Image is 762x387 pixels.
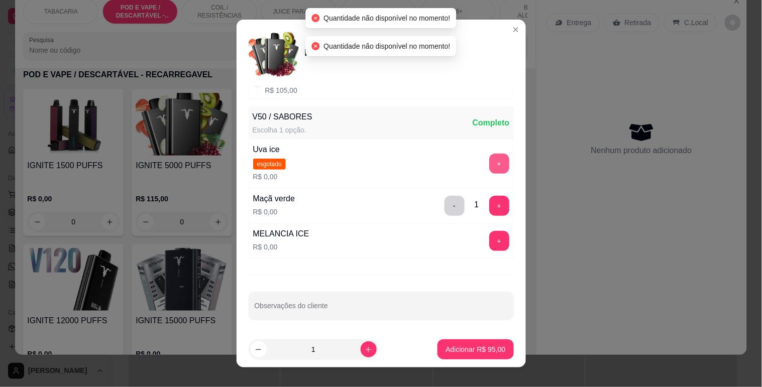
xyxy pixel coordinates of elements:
[253,207,295,217] p: R$ 0,00
[253,193,295,205] div: Maçã verde
[253,125,312,135] div: Escolha 1 opção.
[249,28,299,78] img: product-image
[508,22,524,38] button: Close
[311,42,319,50] span: close-circle
[446,344,505,354] p: Adicionar R$ 95,00
[253,228,309,240] div: MELANCIA ICE
[253,172,286,182] p: R$ 0,00
[265,85,431,95] p: R$ 105,00
[489,154,509,174] button: add
[253,242,309,252] p: R$ 0,00
[361,341,377,357] button: increase-product-quantity
[253,144,286,156] div: Uva ice
[323,42,450,50] span: Quantidade não disponível no momento!
[323,14,450,22] span: Quantidade não disponível no momento!
[253,111,312,123] div: V50 / SABORES
[311,14,319,22] span: close-circle
[305,46,390,60] div: IGNITE 5000 PUFFS
[473,117,510,129] div: Completo
[255,305,508,315] input: Observações do cliente
[445,196,465,216] button: delete
[489,231,509,251] button: add
[251,341,267,357] button: decrease-product-quantity
[438,339,513,359] button: Adicionar R$ 95,00
[489,196,509,216] button: add
[475,199,479,211] div: 1
[253,159,286,170] span: esgotado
